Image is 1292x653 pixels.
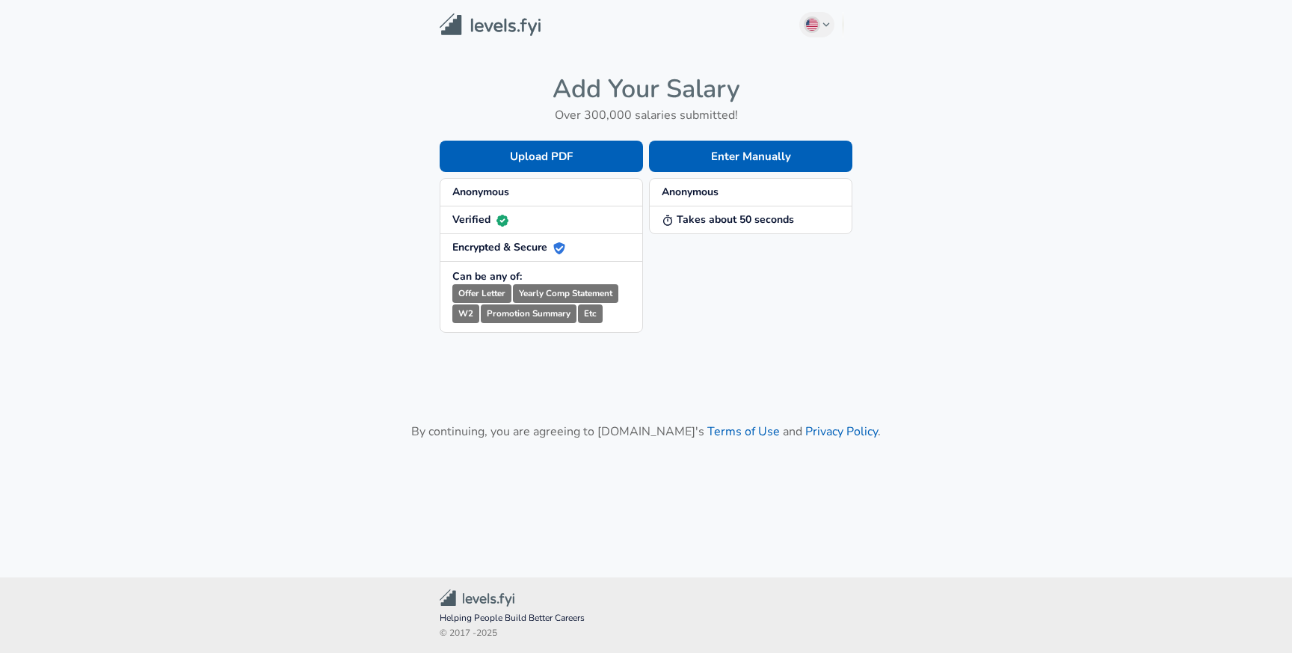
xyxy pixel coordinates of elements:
small: Etc [578,304,603,323]
strong: Encrypted & Secure [452,240,565,254]
img: Levels.fyi [440,13,541,37]
small: Offer Letter [452,284,511,303]
strong: Anonymous [662,185,719,199]
img: English (US) [806,19,818,31]
span: Helping People Build Better Careers [440,611,852,626]
span: © 2017 - 2025 [440,626,852,641]
h6: Over 300,000 salaries submitted! [440,105,852,126]
button: English (US) [799,12,835,37]
strong: Can be any of: [452,269,522,283]
h4: Add Your Salary [440,73,852,105]
img: Levels.fyi Community [440,589,514,607]
small: W2 [452,304,479,323]
a: Privacy Policy [805,423,878,440]
small: Yearly Comp Statement [513,284,618,303]
button: Enter Manually [649,141,852,172]
button: Upload PDF [440,141,643,172]
a: Terms of Use [707,423,780,440]
strong: Takes about 50 seconds [662,212,794,227]
small: Promotion Summary [481,304,576,323]
strong: Anonymous [452,185,509,199]
strong: Verified [452,212,508,227]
